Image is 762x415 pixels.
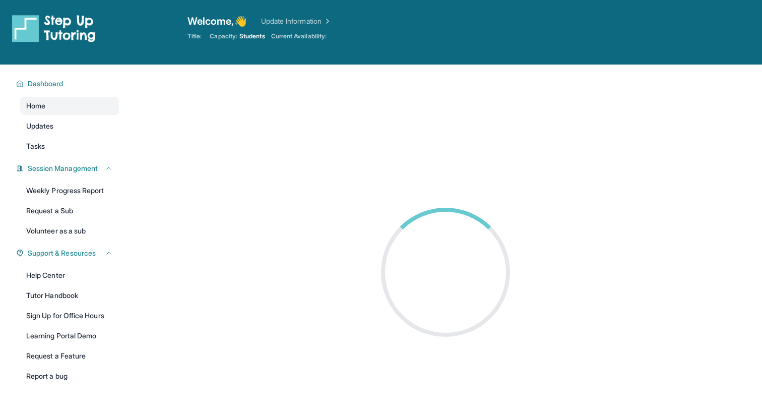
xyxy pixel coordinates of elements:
[187,32,202,40] span: Title:
[20,286,119,305] a: Tutor Handbook
[261,16,332,26] a: Update Information
[20,307,119,325] a: Sign Up for Office Hours
[26,101,45,111] span: Home
[322,16,332,26] img: Chevron Right
[20,266,119,284] a: Help Center
[20,97,119,115] a: Home
[26,141,45,151] span: Tasks
[28,79,63,89] span: Dashboard
[20,137,119,155] a: Tasks
[24,248,113,258] button: Support & Resources
[20,367,119,385] a: Report a bug
[20,327,119,345] a: Learning Portal Demo
[210,32,237,40] span: Capacity:
[20,347,119,365] a: Request a Feature
[26,121,54,131] span: Updates
[28,248,96,258] span: Support & Resources
[20,182,119,200] a: Weekly Progress Report
[20,222,119,240] a: Volunteer as a sub
[24,79,113,89] button: Dashboard
[20,117,119,135] a: Updates
[20,202,119,220] a: Request a Sub
[12,14,96,42] img: logo
[24,163,113,173] button: Session Management
[187,14,247,28] span: Welcome, 👋
[271,32,327,40] span: Current Availability:
[239,32,265,40] span: Students
[28,163,98,173] span: Session Management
